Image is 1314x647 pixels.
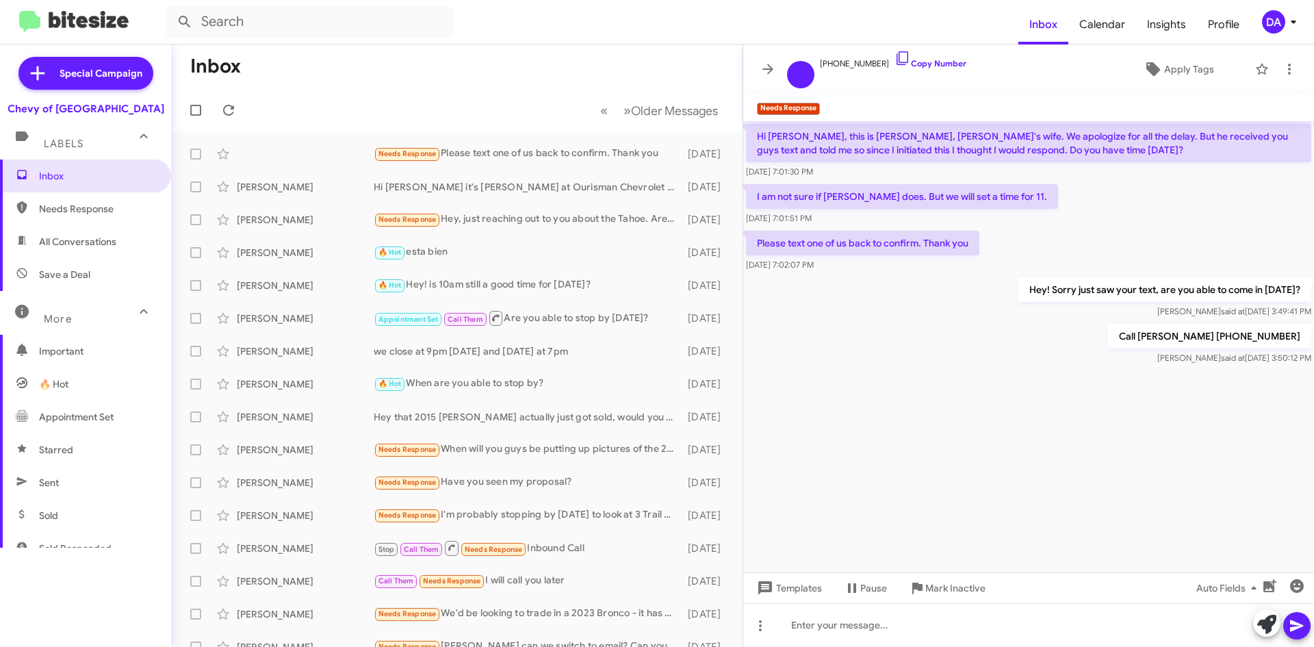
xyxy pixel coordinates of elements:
span: 🔥 Hot [378,379,402,388]
span: Templates [754,576,822,600]
div: Please text one of us back to confirm. Thank you [374,146,681,162]
div: [PERSON_NAME] [237,312,374,325]
span: Special Campaign [60,66,142,80]
span: 🔥 Hot [39,377,68,391]
button: Mark Inactive [898,576,996,600]
nav: Page navigation example [593,97,726,125]
button: Next [615,97,726,125]
p: Call [PERSON_NAME] [PHONE_NUMBER] [1108,324,1311,348]
span: Sold Responded [39,542,112,555]
span: Needs Response [378,511,437,520]
div: I'm probably stopping by [DATE] to look at 3 Trail Boss Colorados. 2 white and 1 silver. The ones... [374,507,681,523]
p: Hey! Sorry just saw your text, are you able to come in [DATE]? [1018,277,1311,302]
small: Needs Response [757,103,820,115]
div: [PERSON_NAME] [237,279,374,292]
span: [PHONE_NUMBER] [820,50,966,71]
div: we close at 9pm [DATE] and [DATE] at 7pm [374,344,681,358]
span: [PERSON_NAME] [DATE] 3:50:12 PM [1157,353,1311,363]
div: [PERSON_NAME] [237,180,374,194]
div: [DATE] [681,574,732,588]
span: All Conversations [39,235,116,249]
div: [DATE] [681,246,732,259]
span: Older Messages [631,103,718,118]
a: Calendar [1068,5,1136,45]
span: Labels [44,138,83,150]
div: [DATE] [681,607,732,621]
div: Chevy of [GEOGRAPHIC_DATA] [8,102,164,116]
button: Previous [592,97,616,125]
button: Pause [833,576,898,600]
span: Needs Response [39,202,155,216]
div: [DATE] [681,279,732,292]
div: [PERSON_NAME] [237,377,374,391]
div: [DATE] [681,344,732,358]
span: Needs Response [378,445,437,454]
div: When are you able to stop by? [374,376,681,392]
div: Hey that 2015 [PERSON_NAME] actually just got sold, would you be open to another one? [374,410,681,424]
div: [PERSON_NAME] [237,509,374,522]
span: [PERSON_NAME] [DATE] 3:49:41 PM [1157,306,1311,316]
span: [DATE] 7:01:30 PM [746,166,813,177]
span: [DATE] 7:01:51 PM [746,213,812,223]
div: We'd be looking to trade in a 2023 Bronco - it has a Sasquatch package and upgraded tech package.... [374,606,681,622]
div: [PERSON_NAME] [237,574,374,588]
span: said at [1221,353,1245,363]
h1: Inbox [190,55,241,77]
span: Important [39,344,155,358]
div: When will you guys be putting up pictures of the 23 red model y? [374,442,681,457]
p: Hi [PERSON_NAME], this is [PERSON_NAME], [PERSON_NAME]'s wife. We apologize for all the delay. Bu... [746,124,1311,162]
div: [PERSON_NAME] [237,443,374,457]
span: Needs Response [378,478,437,487]
button: Templates [743,576,833,600]
a: Profile [1197,5,1250,45]
div: [DATE] [681,509,732,522]
div: [DATE] [681,312,732,325]
span: 🔥 Hot [378,248,402,257]
span: Needs Response [465,545,523,554]
span: Inbox [1018,5,1068,45]
div: Hi [PERSON_NAME] it's [PERSON_NAME] at Ourisman Chevrolet of [GEOGRAPHIC_DATA]. Just wanted to fo... [374,180,681,194]
span: Needs Response [378,609,437,618]
div: [DATE] [681,180,732,194]
span: » [623,102,631,119]
div: [PERSON_NAME] [237,246,374,259]
div: Hey! is 10am still a good time for [DATE]? [374,277,681,293]
div: Inbound Call [374,540,681,557]
div: [DATE] [681,377,732,391]
span: Apply Tags [1164,57,1214,81]
div: [PERSON_NAME] [237,410,374,424]
a: Insights [1136,5,1197,45]
span: Sold [39,509,58,522]
span: More [44,313,72,325]
button: Auto Fields [1185,576,1273,600]
button: Apply Tags [1108,57,1248,81]
span: 🔥 Hot [378,281,402,290]
span: said at [1221,306,1245,316]
div: [DATE] [681,147,732,161]
span: Appointment Set [378,315,439,324]
div: [PERSON_NAME] [237,344,374,358]
span: « [600,102,608,119]
span: Pause [860,576,887,600]
div: [DATE] [681,443,732,457]
span: Needs Response [423,576,481,585]
p: Please text one of us back to confirm. Thank you [746,231,979,255]
span: Call Them [448,315,483,324]
div: [DATE] [681,410,732,424]
span: Call Them [378,576,414,585]
span: Starred [39,443,73,457]
a: Special Campaign [18,57,153,90]
p: I am not sure if [PERSON_NAME] does. But we will set a time for 11. [746,184,1058,209]
span: Call Them [404,545,439,554]
div: [PERSON_NAME] [237,542,374,555]
div: Have you seen my proposal? [374,474,681,490]
span: Appointment Set [39,410,114,424]
div: [DATE] [681,542,732,555]
div: [PERSON_NAME] [237,476,374,490]
div: DA [1262,10,1285,34]
span: Save a Deal [39,268,90,281]
span: Auto Fields [1196,576,1262,600]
